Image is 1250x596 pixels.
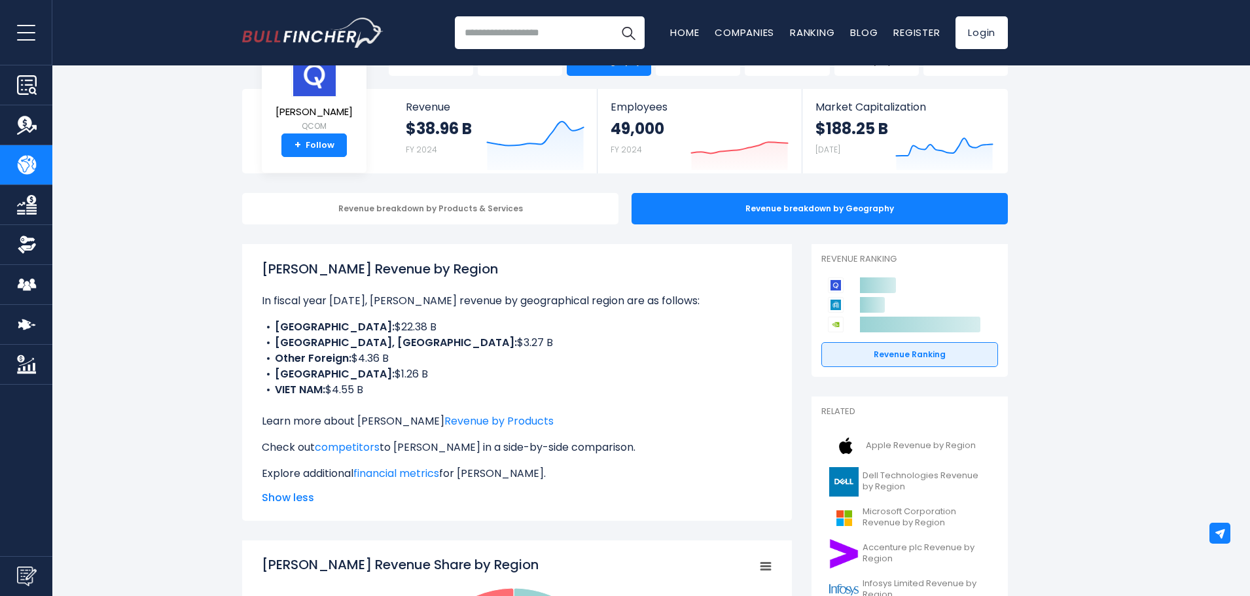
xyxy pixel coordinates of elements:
[829,539,859,569] img: ACN logo
[406,101,584,113] span: Revenue
[855,46,913,66] span: CEO Salary / Employees
[598,89,801,173] a: Employees 49,000 FY 2024
[828,297,844,313] img: Applied Materials competitors logo
[821,342,998,367] a: Revenue Ranking
[275,335,517,350] b: [GEOGRAPHIC_DATA], [GEOGRAPHIC_DATA]:
[275,382,325,397] b: VIET NAM:
[444,413,554,429] a: Revenue by Products
[632,193,1008,224] div: Revenue breakdown by Geography
[17,235,37,254] img: Ownership
[866,440,976,451] span: Apple Revenue by Region
[353,466,439,481] a: financial metrics
[393,89,598,173] a: Revenue $38.96 B FY 2024
[815,101,993,113] span: Market Capitalization
[275,319,395,334] b: [GEOGRAPHIC_DATA]:
[828,317,844,332] img: NVIDIA Corporation competitors logo
[829,467,859,497] img: DELL logo
[242,18,383,48] a: Go to homepage
[821,428,998,464] a: Apple Revenue by Region
[262,466,772,482] p: Explore additional for [PERSON_NAME].
[406,118,472,139] strong: $38.96 B
[262,490,772,506] span: Show less
[242,193,618,224] div: Revenue breakdown by Products & Services
[262,382,772,398] li: $4.55 B
[262,293,772,309] p: In fiscal year [DATE], [PERSON_NAME] revenue by geographical region are as follows:
[262,413,772,429] p: Learn more about [PERSON_NAME]
[275,351,351,366] b: Other Foreign:
[295,139,301,151] strong: +
[863,470,990,493] span: Dell Technologies Revenue by Region
[406,144,437,155] small: FY 2024
[262,440,772,455] p: Check out to [PERSON_NAME] in a side-by-side comparison.
[821,500,998,536] a: Microsoft Corporation Revenue by Region
[281,133,347,157] a: +Follow
[588,46,645,66] span: Product / Geography
[821,406,998,417] p: Related
[850,26,878,39] a: Blog
[670,26,699,39] a: Home
[863,506,990,529] span: Microsoft Corporation Revenue by Region
[802,89,1007,173] a: Market Capitalization $188.25 B [DATE]
[262,351,772,366] li: $4.36 B
[276,107,353,118] span: [PERSON_NAME]
[275,366,395,381] b: [GEOGRAPHIC_DATA]:
[242,18,384,48] img: Bullfincher logo
[790,26,834,39] a: Ranking
[863,542,990,565] span: Accenture plc Revenue by Region
[262,555,539,574] tspan: [PERSON_NAME] Revenue Share by Region
[315,440,380,455] a: competitors
[262,259,772,279] h1: [PERSON_NAME] Revenue by Region
[815,118,888,139] strong: $188.25 B
[611,118,664,139] strong: 49,000
[715,26,774,39] a: Companies
[821,254,998,265] p: Revenue Ranking
[275,52,353,134] a: [PERSON_NAME] QCOM
[821,464,998,500] a: Dell Technologies Revenue by Region
[262,335,772,351] li: $3.27 B
[276,120,353,132] small: QCOM
[611,101,788,113] span: Employees
[612,16,645,49] button: Search
[815,144,840,155] small: [DATE]
[262,319,772,335] li: $22.38 B
[821,536,998,572] a: Accenture plc Revenue by Region
[262,366,772,382] li: $1.26 B
[611,144,642,155] small: FY 2024
[893,26,940,39] a: Register
[828,277,844,293] img: QUALCOMM Incorporated competitors logo
[829,503,859,533] img: MSFT logo
[829,431,862,461] img: AAPL logo
[955,16,1008,49] a: Login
